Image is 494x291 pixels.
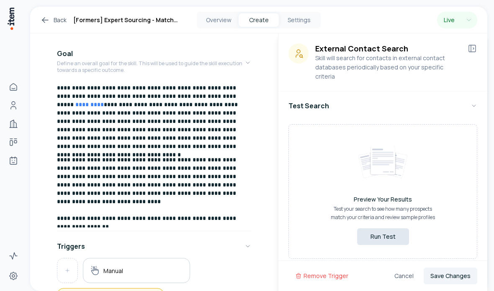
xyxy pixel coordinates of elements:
h5: Preview Your Results [323,195,443,203]
button: Remove Trigger [288,268,355,284]
a: Agents [5,152,22,169]
button: Cancel [388,268,420,284]
h4: Test Search [288,101,329,111]
img: Preview Results [347,138,418,185]
button: Create [239,13,279,27]
a: Companies [5,115,22,132]
h1: [Formers] Expert Sourcing - Match Group [73,15,186,25]
button: Settings [279,13,319,27]
button: Overview [198,13,239,27]
h5: Manual [103,267,123,275]
a: Settings [5,268,22,284]
button: Triggers [57,235,251,258]
h3: External Contact Search [315,43,461,54]
p: Test your search to see how many prospects match your criteria and review sample profiles [323,205,443,222]
h4: Goal [57,48,73,59]
p: Skill will search for contacts in external contact databases periodically based on your specific ... [315,54,461,81]
a: People [5,97,22,114]
button: Save Changes [424,268,477,284]
a: Deals [5,134,22,151]
img: Item Brain Logo [7,7,15,31]
div: Test Search [288,117,477,265]
button: Test Search [288,94,477,117]
p: Define an overall goal for the skill. This will be used to guide the skill execution towards a sp... [57,60,244,74]
a: Home [5,79,22,95]
button: Run Test [357,228,409,245]
h4: Triggers [57,241,85,251]
div: GoalDefine an overall goal for the skill. This will be used to guide the skill execution towards ... [57,84,251,227]
button: GoalDefine an overall goal for the skill. This will be used to guide the skill execution towards ... [57,42,251,84]
a: Back [40,15,67,25]
a: Activity [5,248,22,264]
